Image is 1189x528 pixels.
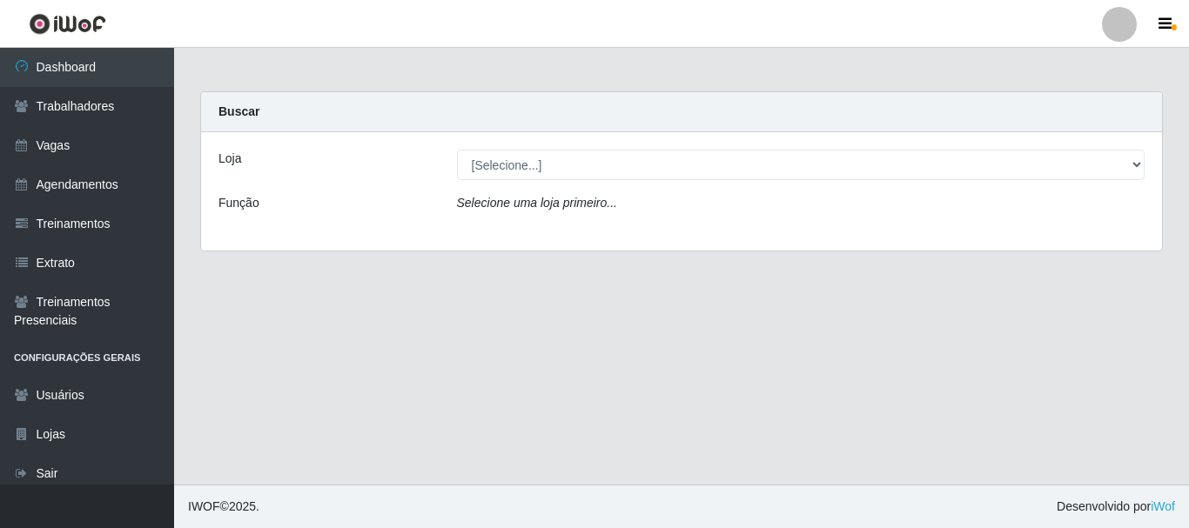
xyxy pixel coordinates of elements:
label: Loja [218,150,241,168]
img: CoreUI Logo [29,13,106,35]
i: Selecione uma loja primeiro... [457,196,617,210]
span: IWOF [188,499,220,513]
strong: Buscar [218,104,259,118]
span: © 2025 . [188,498,259,516]
label: Função [218,194,259,212]
a: iWof [1151,499,1175,513]
span: Desenvolvido por [1057,498,1175,516]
